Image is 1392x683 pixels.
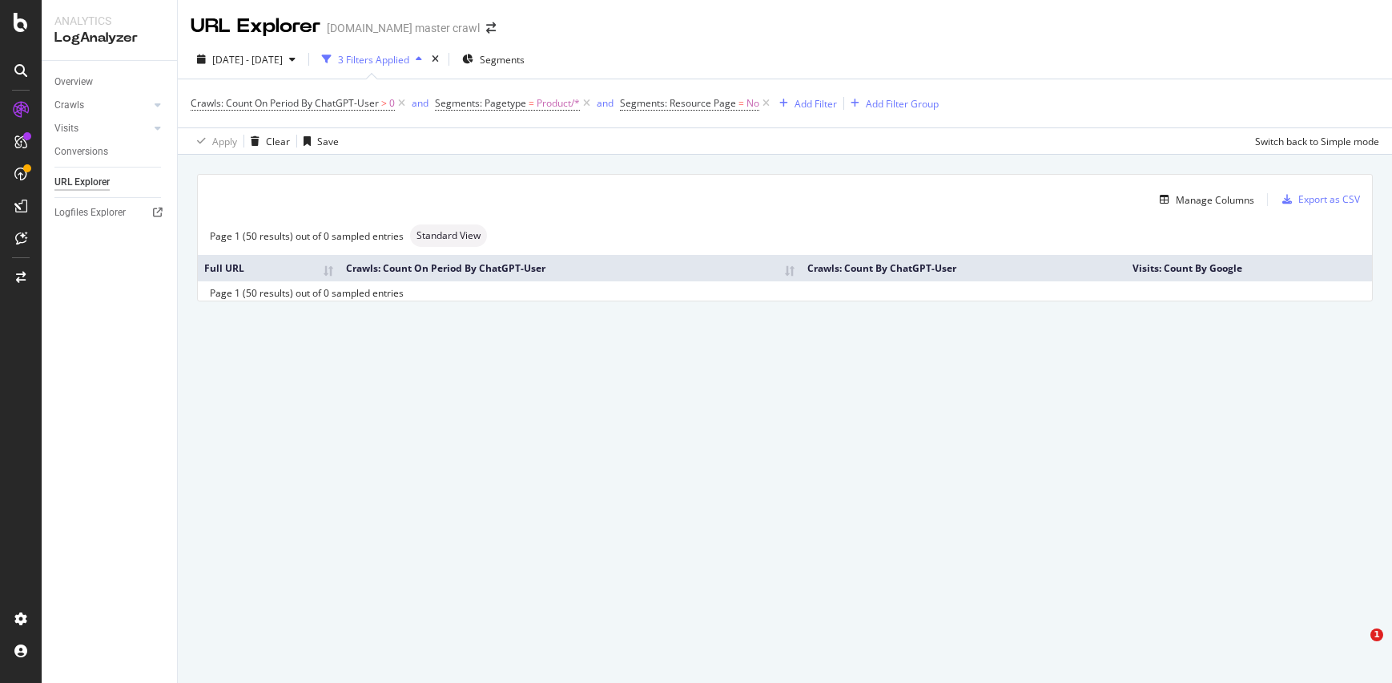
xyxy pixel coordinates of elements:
th: Full URL [198,255,340,281]
span: Segments [480,53,525,67]
a: Crawls [54,97,150,114]
div: URL Explorer [191,13,320,40]
div: Page 1 (50 results) out of 0 sampled entries [210,229,404,243]
span: Product/* [537,92,580,115]
div: and [597,96,614,110]
span: Crawls: Count On Period By ChatGPT-User [191,96,379,110]
div: times [428,51,442,67]
span: > [381,96,387,110]
span: 0 [389,92,395,115]
div: Crawls [54,97,84,114]
div: Apply [212,135,237,148]
span: = [529,96,534,110]
span: Standard View [416,231,481,240]
button: and [412,95,428,111]
iframe: Intercom live chat [1338,628,1376,667]
div: neutral label [410,224,487,247]
a: Visits [54,120,150,137]
div: Analytics [54,13,164,29]
div: 3 Filters Applied [338,53,409,67]
span: Segments: Resource Page [620,96,736,110]
div: Add Filter [795,97,837,111]
div: Overview [54,74,93,91]
div: Logfiles Explorer [54,204,126,221]
span: Segments: Pagetype [435,96,526,110]
button: Apply [191,128,237,154]
button: [DATE] - [DATE] [191,46,302,72]
span: [DATE] - [DATE] [212,53,283,67]
div: LogAnalyzer [54,29,164,47]
th: Crawls: Count On Period By ChatGPT-User [340,255,801,281]
a: Logfiles Explorer [54,204,166,221]
div: Export as CSV [1298,192,1360,206]
a: URL Explorer [54,174,166,191]
div: Page 1 (50 results) out of 0 sampled entries [210,286,404,300]
button: Segments [456,46,531,72]
div: Switch back to Simple mode [1255,135,1379,148]
button: Export as CSV [1276,187,1360,212]
th: Visits: Count By Google [1126,255,1372,281]
button: Add Filter [773,94,837,113]
a: Overview [54,74,166,91]
button: Add Filter Group [844,94,939,113]
span: 1 [1370,628,1383,641]
div: Save [317,135,339,148]
div: and [412,96,428,110]
div: Visits [54,120,78,137]
div: Clear [266,135,290,148]
button: 3 Filters Applied [316,46,428,72]
div: Manage Columns [1176,193,1254,207]
div: [DOMAIN_NAME] master crawl [327,20,480,36]
button: Switch back to Simple mode [1249,128,1379,154]
div: Conversions [54,143,108,160]
span: = [738,96,744,110]
div: arrow-right-arrow-left [486,22,496,34]
button: Save [297,128,339,154]
div: URL Explorer [54,174,110,191]
th: Crawls: Count By ChatGPT-User [801,255,1126,281]
button: and [597,95,614,111]
button: Clear [244,128,290,154]
a: Conversions [54,143,166,160]
div: Add Filter Group [866,97,939,111]
button: Manage Columns [1153,190,1254,209]
span: No [746,92,759,115]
